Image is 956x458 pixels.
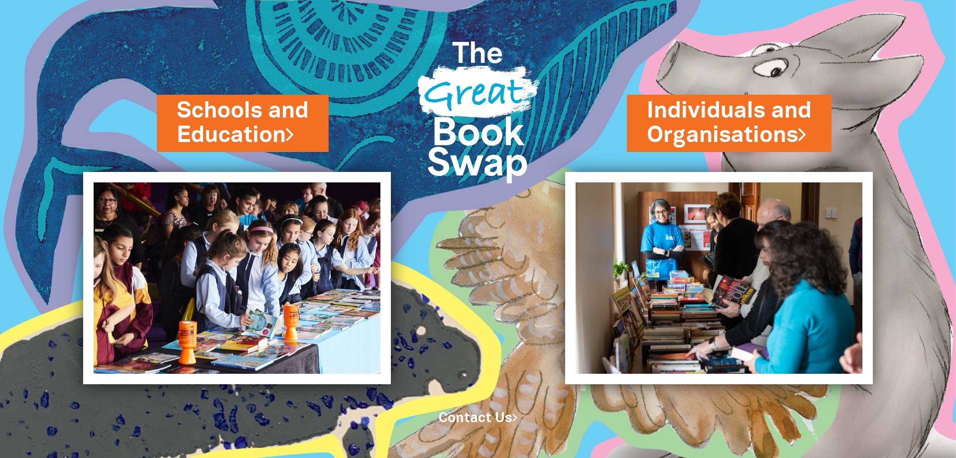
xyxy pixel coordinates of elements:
img: Individuals and Organisations [565,172,873,384]
img: Great Bookswap logo [406,12,550,204]
a: Individuals andOrganisations [647,95,812,151]
a: Schools andEducation [177,95,309,151]
img: Schools and Education [83,172,391,384]
a: Contact Us [439,412,517,425]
